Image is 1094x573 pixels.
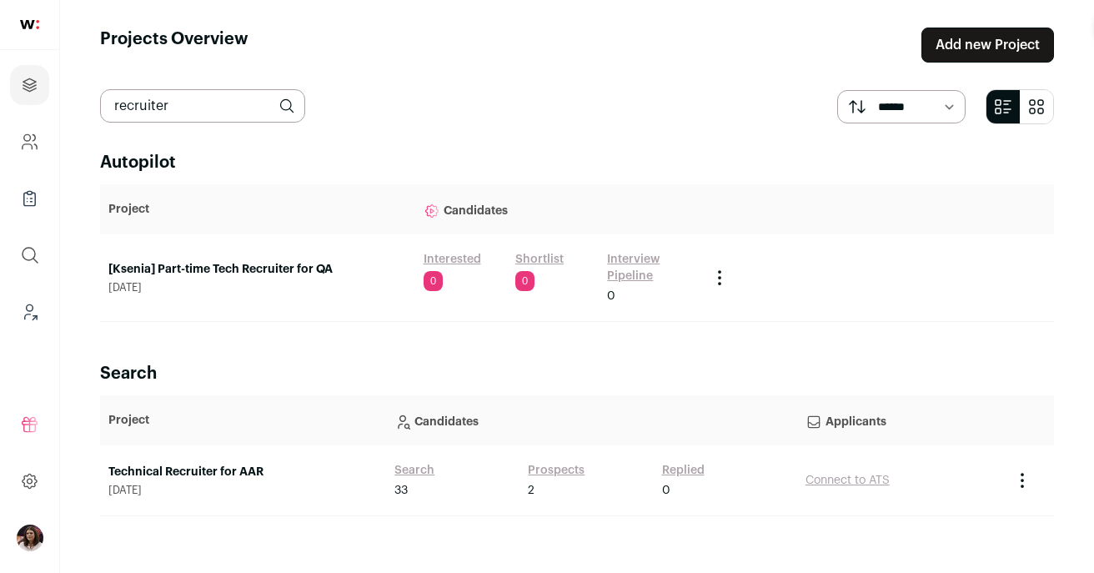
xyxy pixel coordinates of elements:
span: 33 [394,482,408,499]
span: 2 [528,482,534,499]
a: Shortlist [515,251,564,268]
h2: Search [100,362,1054,385]
a: Projects [10,65,49,105]
a: Connect to ATS [805,475,890,486]
button: Project Actions [710,268,730,288]
p: Candidates [424,193,693,226]
p: Project [108,201,407,218]
a: Company and ATS Settings [10,122,49,162]
a: Add new Project [921,28,1054,63]
span: 0 [607,288,615,304]
p: Applicants [805,404,996,437]
a: Search [394,462,434,479]
a: Interested [424,251,481,268]
a: Company Lists [10,178,49,219]
a: Technical Recruiter for AAR [108,464,378,480]
button: Project Actions [1012,470,1032,490]
a: Replied [662,462,705,479]
span: [DATE] [108,484,378,497]
span: 0 [662,482,670,499]
button: Open dropdown [17,525,43,551]
p: Project [108,412,378,429]
input: Filter projects by name [100,89,305,123]
img: wellfound-shorthand-0d5821cbd27db2630d0214b213865d53afaa358527fdda9d0ea32b1df1b89c2c.svg [20,20,39,29]
a: Interview Pipeline [607,251,692,284]
h1: Projects Overview [100,28,248,63]
h2: Autopilot [100,151,1054,174]
a: [Ksenia] Part-time Tech Recruiter for QA [108,261,407,278]
p: Candidates [394,404,789,437]
a: Prospects [528,462,585,479]
img: 13179837-medium_jpg [17,525,43,551]
a: Leads (Backoffice) [10,292,49,332]
span: 0 [424,271,443,291]
span: [DATE] [108,281,407,294]
span: 0 [515,271,534,291]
